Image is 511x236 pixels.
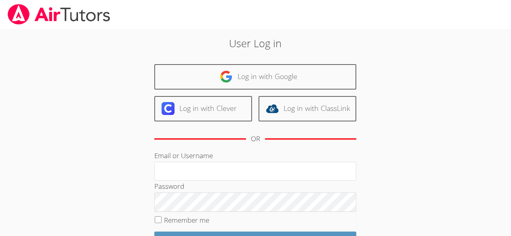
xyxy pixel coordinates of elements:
[154,96,252,121] a: Log in with Clever
[259,96,356,121] a: Log in with ClassLink
[154,64,356,90] a: Log in with Google
[154,151,213,160] label: Email or Username
[164,215,209,225] label: Remember me
[251,133,260,145] div: OR
[220,70,233,83] img: google-logo-50288ca7cdecda66e5e0955fdab243c47b7ad437acaf1139b6f446037453330a.svg
[154,182,184,191] label: Password
[7,4,111,25] img: airtutors_banner-c4298cdbf04f3fff15de1276eac7730deb9818008684d7c2e4769d2f7ddbe033.png
[162,102,175,115] img: clever-logo-6eab21bc6e7a338710f1a6ff85c0baf02591cd810cc4098c63d3a4b26e2feb20.svg
[266,102,279,115] img: classlink-logo-d6bb404cc1216ec64c9a2012d9dc4662098be43eaf13dc465df04b49fa7ab582.svg
[118,36,393,51] h2: User Log in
